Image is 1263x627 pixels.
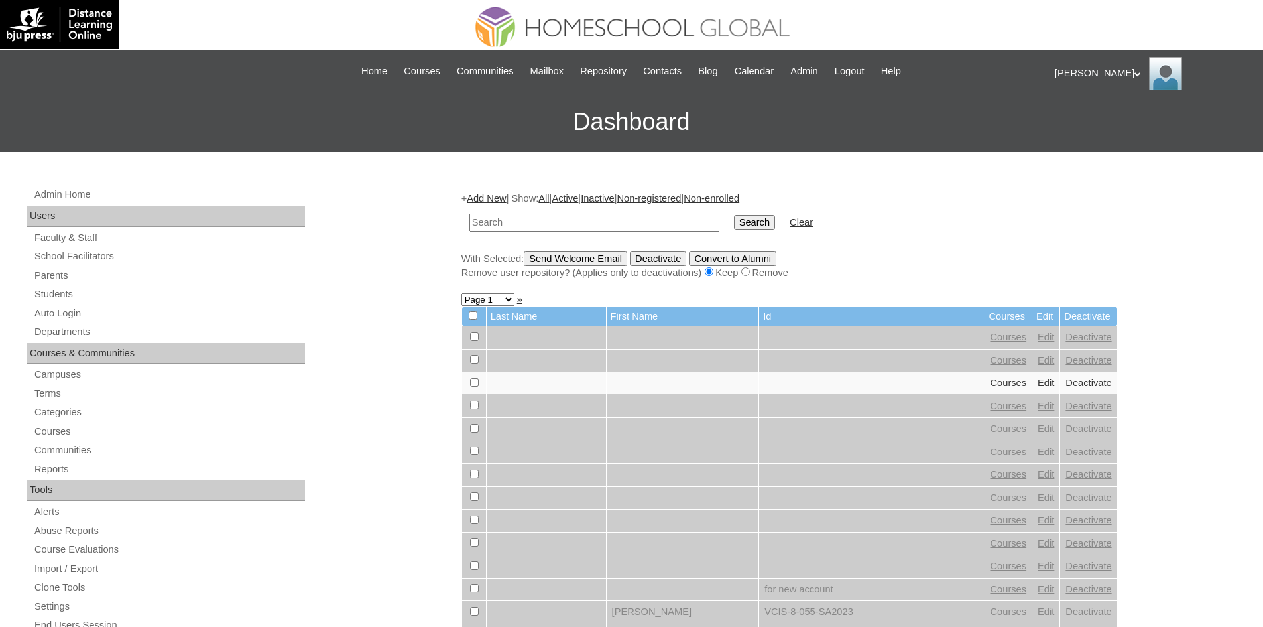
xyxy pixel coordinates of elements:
div: Tools [27,480,305,501]
span: Courses [404,64,440,79]
a: Parents [33,267,305,284]
div: With Selected: [461,251,1118,280]
input: Send Welcome Email [524,251,627,266]
a: Categories [33,404,305,421]
a: Courses [991,469,1027,480]
a: Communities [33,442,305,458]
a: Alerts [33,504,305,520]
a: Departments [33,324,305,340]
img: logo-white.png [7,7,112,42]
a: Home [355,64,394,79]
span: Home [361,64,387,79]
input: Search [469,214,719,232]
a: Deactivate [1065,538,1111,549]
a: Courses [991,447,1027,457]
a: Courses [991,401,1027,411]
a: Settings [33,598,305,615]
a: Edit [1038,584,1054,594]
a: Faculty & Staff [33,230,305,246]
a: Edit [1038,355,1054,366]
a: Mailbox [524,64,571,79]
a: Edit [1038,423,1054,434]
a: Admin Home [33,186,305,203]
td: for new account [759,579,984,601]
a: Non-enrolled [684,193,739,204]
a: Reports [33,461,305,478]
span: Admin [790,64,818,79]
input: Search [734,215,775,230]
a: Inactive [581,193,615,204]
a: Deactivate [1065,606,1111,617]
a: Campuses [33,366,305,383]
td: [PERSON_NAME] [607,601,759,624]
a: Edit [1038,378,1054,388]
span: Communities [457,64,514,79]
a: Course Evaluations [33,541,305,558]
a: Abuse Reports [33,523,305,539]
a: Help [874,64,908,79]
a: Repository [573,64,633,79]
div: + | Show: | | | | [461,192,1118,279]
a: Edit [1038,401,1054,411]
span: Contacts [643,64,682,79]
span: Help [881,64,901,79]
a: Auto Login [33,305,305,322]
a: Courses [991,515,1027,525]
a: Edit [1038,332,1054,342]
a: Deactivate [1065,447,1111,457]
div: Courses & Communities [27,343,305,364]
a: Courses [991,606,1027,617]
a: Deactivate [1065,332,1111,342]
input: Convert to Alumni [689,251,776,266]
a: Non-registered [617,193,681,204]
a: Edit [1038,447,1054,457]
a: Students [33,286,305,303]
a: Deactivate [1065,469,1111,480]
a: Courses [991,423,1027,434]
a: Courses [991,584,1027,594]
a: Edit [1038,492,1054,503]
a: Courses [991,492,1027,503]
a: Deactivate [1065,492,1111,503]
a: Calendar [728,64,780,79]
a: Courses [33,423,305,440]
span: Logout [835,64,865,79]
a: Active [552,193,578,204]
a: Terms [33,385,305,402]
a: Deactivate [1065,355,1111,366]
td: VCIS-8-055-SA2023 [759,601,984,624]
a: Edit [1038,515,1054,525]
td: Last Name [487,307,606,326]
a: Blog [692,64,724,79]
a: Contacts [636,64,688,79]
a: Edit [1038,538,1054,549]
a: Import / Export [33,561,305,577]
div: [PERSON_NAME] [1055,57,1250,90]
div: Remove user repository? (Applies only to deactivations) Keep Remove [461,266,1118,280]
a: Deactivate [1065,515,1111,525]
td: Deactivate [1060,307,1116,326]
span: Calendar [735,64,774,79]
a: Deactivate [1065,584,1111,594]
input: Deactivate [630,251,686,266]
a: Deactivate [1065,378,1111,388]
td: Edit [1032,307,1059,326]
a: Deactivate [1065,401,1111,411]
a: Edit [1038,469,1054,480]
a: » [517,294,522,305]
td: Id [759,307,984,326]
a: Add New [467,193,506,204]
span: Repository [580,64,627,79]
span: Mailbox [530,64,564,79]
td: First Name [607,307,759,326]
a: Courses [991,561,1027,571]
h3: Dashboard [7,92,1256,152]
a: Courses [991,378,1027,388]
a: School Facilitators [33,248,305,265]
a: Deactivate [1065,561,1111,571]
div: Users [27,206,305,227]
a: Courses [991,332,1027,342]
a: Clear [790,217,813,228]
td: Courses [985,307,1032,326]
a: Edit [1038,561,1054,571]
